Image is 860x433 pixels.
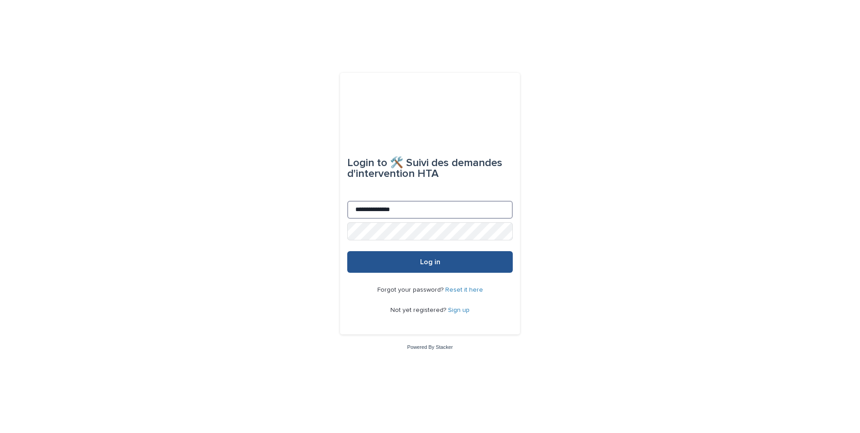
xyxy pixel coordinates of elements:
[377,287,445,293] span: Forgot your password?
[370,95,490,122] img: EFlGaIRiOEbp5xoNxufA
[445,287,483,293] a: Reset it here
[347,158,387,168] span: Login to
[448,307,470,313] a: Sign up
[390,307,448,313] span: Not yet registered?
[347,251,513,273] button: Log in
[407,344,452,350] a: Powered By Stacker
[347,150,513,186] div: 🛠️ Suivi des demandes d'intervention HTA
[420,258,440,266] span: Log in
